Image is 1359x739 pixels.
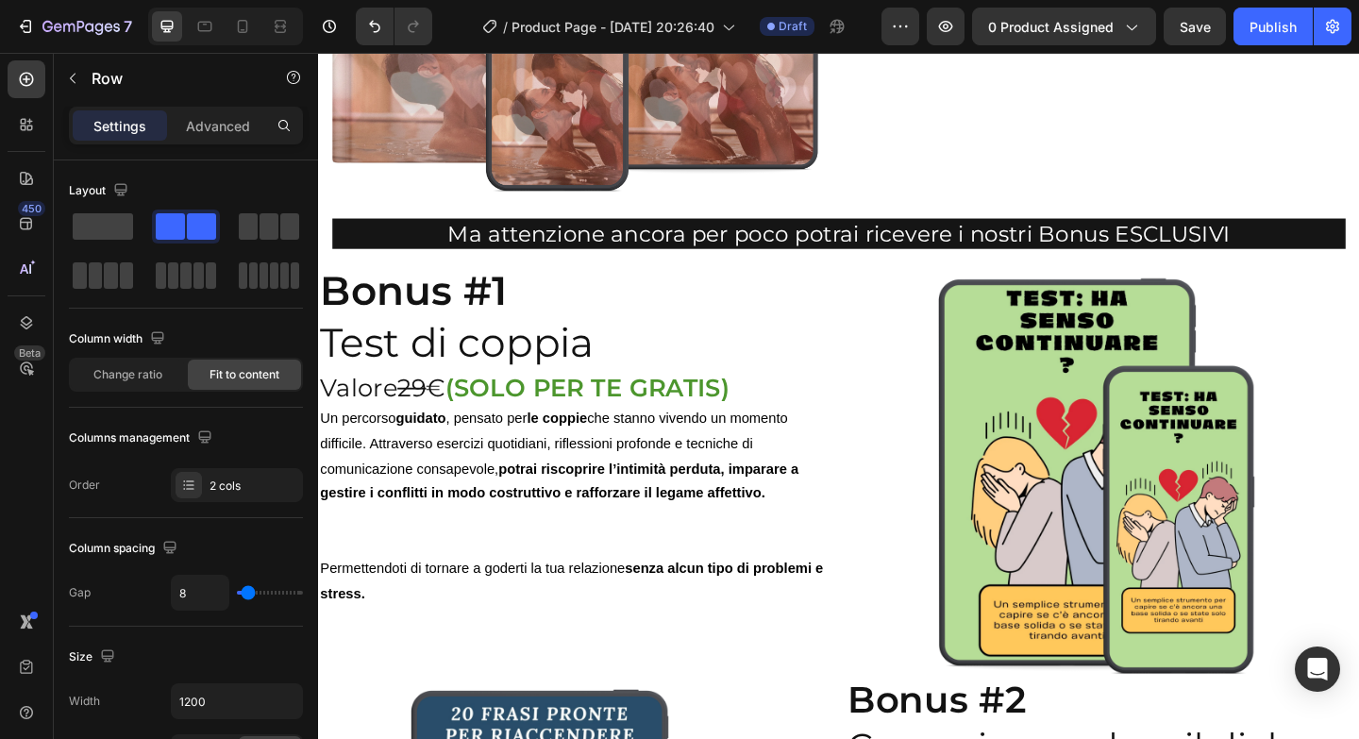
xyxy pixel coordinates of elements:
[69,477,100,494] div: Order
[172,576,228,610] input: Auto
[779,18,807,35] span: Draft
[1180,19,1211,35] span: Save
[1233,8,1313,45] button: Publish
[576,679,769,728] strong: Bonus #2
[69,693,100,710] div: Width
[172,684,302,718] input: Auto
[210,366,279,383] span: Fit to content
[18,201,45,216] div: 450
[1164,8,1226,45] button: Save
[69,426,216,451] div: Columns management
[93,116,146,136] p: Settings
[69,327,169,352] div: Column width
[1295,647,1340,692] div: Open Intercom Messenger
[93,366,162,383] span: Change ratio
[69,536,181,562] div: Column spacing
[988,17,1114,37] span: 0 product assigned
[69,645,119,670] div: Size
[210,478,298,495] div: 2 cols
[356,8,432,45] div: Undo/Redo
[8,8,141,45] button: 7
[92,67,252,90] p: Row
[186,116,250,136] p: Advanced
[318,53,1359,739] iframe: Design area
[512,17,714,37] span: Product Page - [DATE] 20:26:40
[1250,17,1297,37] div: Publish
[69,178,132,204] div: Layout
[972,8,1156,45] button: 0 product assigned
[69,584,91,601] div: Gap
[629,228,1077,676] img: gempages_574858291683788005-95f33810-b689-4557-a33c-79dcc17dbe64.png
[124,15,132,38] p: 7
[503,17,508,37] span: /
[14,345,45,361] div: Beta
